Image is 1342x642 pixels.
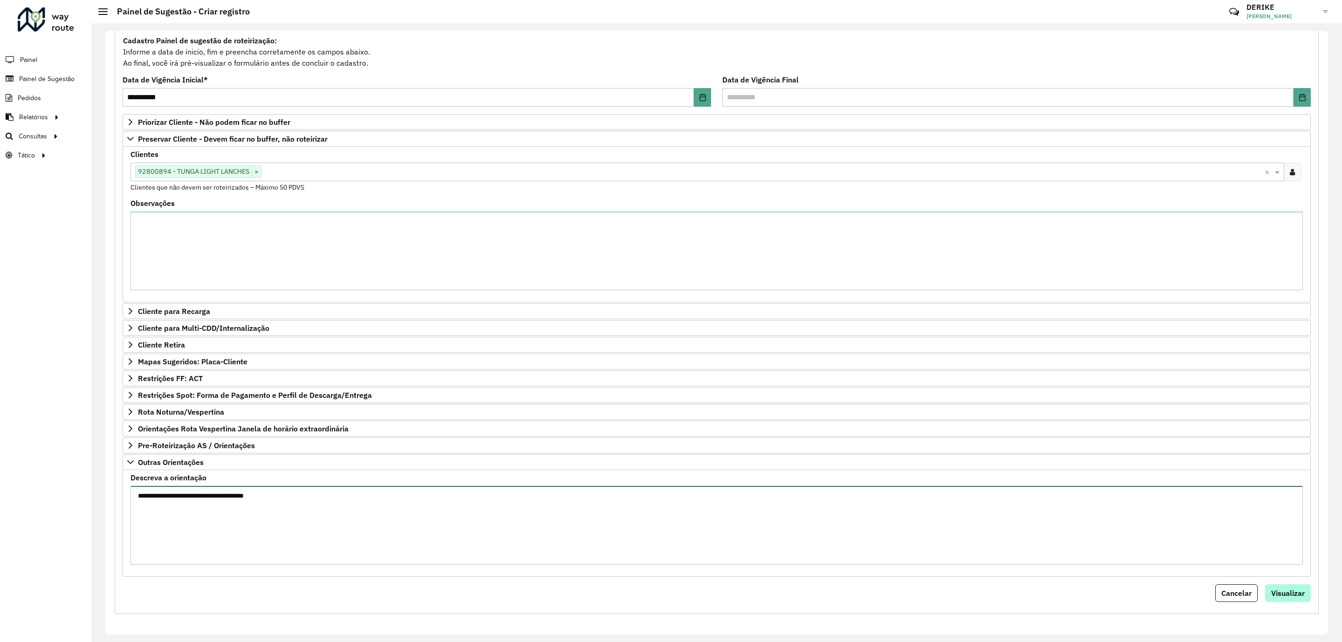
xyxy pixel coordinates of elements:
label: Descreva a orientação [130,472,206,483]
span: Outras Orientações [138,458,204,466]
label: Data de Vigência Inicial [123,74,208,85]
button: Choose Date [694,88,711,107]
strong: Cadastro Painel de sugestão de roteirização: [123,36,277,45]
span: Cancelar [1221,588,1252,598]
span: Cliente Retira [138,341,185,348]
a: Rota Noturna/Vespertina [123,404,1311,420]
label: Data de Vigência Final [722,74,799,85]
a: Mapas Sugeridos: Placa-Cliente [123,354,1311,369]
button: Choose Date [1294,88,1311,107]
a: Cliente Retira [123,337,1311,353]
span: Relatórios [19,112,48,122]
span: Painel de Sugestão [19,74,75,84]
span: Restrições Spot: Forma de Pagamento e Perfil de Descarga/Entrega [138,391,372,399]
span: Preservar Cliente - Devem ficar no buffer, não roteirizar [138,135,328,143]
a: Pre-Roteirização AS / Orientações [123,437,1311,453]
span: Tático [18,150,35,160]
a: Contato Rápido [1224,2,1244,22]
span: Rota Noturna/Vespertina [138,408,224,416]
a: Cliente para Recarga [123,303,1311,319]
span: [PERSON_NAME] [1246,12,1316,20]
span: Cliente para Multi-CDD/Internalização [138,324,269,332]
span: × [252,166,261,178]
small: Clientes que não devem ser roteirizados – Máximo 50 PDVS [130,183,304,191]
a: Priorizar Cliente - Não podem ficar no buffer [123,114,1311,130]
span: Orientações Rota Vespertina Janela de horário extraordinária [138,425,349,432]
label: Observações [130,198,175,209]
span: 92800894 - TUNGA LIGHT LANCHES [136,166,252,177]
a: Cliente para Multi-CDD/Internalização [123,320,1311,336]
a: Orientações Rota Vespertina Janela de horário extraordinária [123,421,1311,437]
span: Pre-Roteirização AS / Orientações [138,442,255,449]
span: Mapas Sugeridos: Placa-Cliente [138,358,247,365]
button: Cancelar [1215,584,1258,602]
span: Priorizar Cliente - Não podem ficar no buffer [138,118,290,126]
span: Painel [20,55,37,65]
label: Clientes [130,149,158,160]
span: Cliente para Recarga [138,307,210,315]
a: Restrições Spot: Forma de Pagamento e Perfil de Descarga/Entrega [123,387,1311,403]
span: Consultas [19,131,47,141]
div: Informe a data de inicio, fim e preencha corretamente os campos abaixo. Ao final, você irá pré-vi... [123,34,1311,69]
a: Outras Orientações [123,454,1311,470]
h2: Painel de Sugestão - Criar registro [108,7,250,17]
button: Visualizar [1265,584,1311,602]
div: Preservar Cliente - Devem ficar no buffer, não roteirizar [123,147,1311,302]
span: Restrições FF: ACT [138,375,203,382]
div: Outras Orientações [123,470,1311,577]
span: Pedidos [18,93,41,103]
span: Visualizar [1271,588,1305,598]
h3: DERIKE [1246,3,1316,12]
a: Restrições FF: ACT [123,370,1311,386]
a: Preservar Cliente - Devem ficar no buffer, não roteirizar [123,131,1311,147]
span: Clear all [1265,166,1273,178]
